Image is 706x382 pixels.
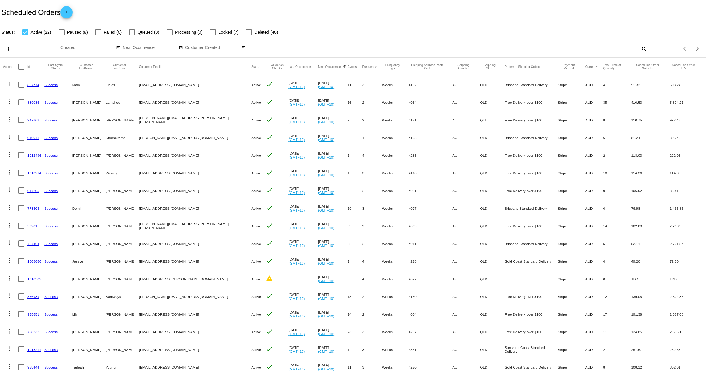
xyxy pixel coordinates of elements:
[318,217,348,235] mat-cell: [DATE]
[5,239,13,247] mat-icon: more_vert
[452,252,480,270] mat-cell: AU
[362,270,382,288] mat-cell: 4
[505,252,558,270] mat-cell: Gold Coast Standard Delivery
[72,63,100,70] button: Change sorting for CustomerFirstName
[5,80,13,88] mat-icon: more_vert
[558,76,585,93] mat-cell: Stripe
[348,129,362,146] mat-cell: 5
[139,288,252,305] mat-cell: [PERSON_NAME][EMAIL_ADDRESS][DOMAIN_NAME]
[382,146,409,164] mat-cell: Weeks
[27,242,39,246] a: 727464
[585,235,603,252] mat-cell: AUD
[318,85,334,89] a: (GMT+10)
[558,199,585,217] mat-cell: Stripe
[505,182,558,199] mat-cell: Free Delivery over $100
[452,235,480,252] mat-cell: AU
[558,93,585,111] mat-cell: Stripe
[106,93,139,111] mat-cell: Lamshed
[505,129,558,146] mat-cell: Brisbane Standard Delivery
[362,93,382,111] mat-cell: 2
[409,129,452,146] mat-cell: 4123
[44,153,58,157] a: Success
[288,76,318,93] mat-cell: [DATE]
[139,111,252,129] mat-cell: [PERSON_NAME][EMAIL_ADDRESS][PERSON_NAME][DOMAIN_NAME]
[480,146,504,164] mat-cell: QLD
[348,199,362,217] mat-cell: 19
[558,63,580,70] button: Change sorting for PaymentMethod.Type
[5,45,12,53] mat-icon: more_vert
[106,164,139,182] mat-cell: Winning
[318,270,348,288] mat-cell: [DATE]
[558,235,585,252] mat-cell: Stripe
[585,252,603,270] mat-cell: AUD
[631,252,670,270] mat-cell: 49.20
[288,235,318,252] mat-cell: [DATE]
[631,182,670,199] mat-cell: 106.92
[409,288,452,305] mat-cell: 4130
[382,63,403,70] button: Change sorting for FrequencyType
[288,138,305,142] a: (GMT+10)
[27,189,39,193] a: 947205
[348,217,362,235] mat-cell: 55
[5,151,13,158] mat-icon: more_vert
[139,76,252,93] mat-cell: [EMAIL_ADDRESS][DOMAIN_NAME]
[288,102,305,106] a: (GMT+10)
[348,235,362,252] mat-cell: 32
[452,76,480,93] mat-cell: AU
[585,146,603,164] mat-cell: AUD
[382,111,409,129] mat-cell: Weeks
[318,155,334,159] a: (GMT+10)
[505,146,558,164] mat-cell: Free Delivery over $100
[382,252,409,270] mat-cell: Weeks
[318,173,334,177] a: (GMT+10)
[409,199,452,217] mat-cell: 4077
[5,169,13,176] mat-icon: more_vert
[585,182,603,199] mat-cell: AUD
[72,288,106,305] mat-cell: [PERSON_NAME]
[409,76,452,93] mat-cell: 4152
[318,199,348,217] mat-cell: [DATE]
[670,217,703,235] mat-cell: 7,768.98
[106,129,139,146] mat-cell: Steenekamp
[603,129,631,146] mat-cell: 6
[480,217,504,235] mat-cell: QLD
[348,146,362,164] mat-cell: 1
[585,111,603,129] mat-cell: AUD
[72,217,106,235] mat-cell: [PERSON_NAME]
[139,235,252,252] mat-cell: [EMAIL_ADDRESS][DOMAIN_NAME]
[288,217,318,235] mat-cell: [DATE]
[72,270,106,288] mat-cell: [PERSON_NAME]
[27,171,41,175] a: 1013214
[106,252,139,270] mat-cell: [PERSON_NAME]
[318,261,334,265] a: (GMT+10)
[106,182,139,199] mat-cell: [PERSON_NAME]
[44,224,58,228] a: Success
[288,199,318,217] mat-cell: [DATE]
[585,76,603,93] mat-cell: AUD
[480,129,504,146] mat-cell: QLD
[72,111,106,129] mat-cell: [PERSON_NAME]
[318,226,334,230] a: (GMT+10)
[691,43,704,55] button: Next page
[452,129,480,146] mat-cell: AU
[106,270,139,288] mat-cell: [PERSON_NAME]
[288,120,305,124] a: (GMT+10)
[44,206,58,210] a: Success
[60,45,115,50] input: Created
[288,182,318,199] mat-cell: [DATE]
[139,182,252,199] mat-cell: [EMAIL_ADDRESS][DOMAIN_NAME]
[288,226,305,230] a: (GMT+10)
[452,63,475,70] button: Change sorting for ShippingCountry
[670,270,703,288] mat-cell: TBD
[505,65,540,68] button: Change sorting for PreferredShippingOption
[409,252,452,270] mat-cell: 4218
[362,164,382,182] mat-cell: 3
[670,76,703,93] mat-cell: 603.24
[318,111,348,129] mat-cell: [DATE]
[318,102,334,106] a: (GMT+10)
[72,164,106,182] mat-cell: [PERSON_NAME]
[251,65,260,68] button: Change sorting for Status
[362,146,382,164] mat-cell: 4
[558,252,585,270] mat-cell: Stripe
[480,288,504,305] mat-cell: QLD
